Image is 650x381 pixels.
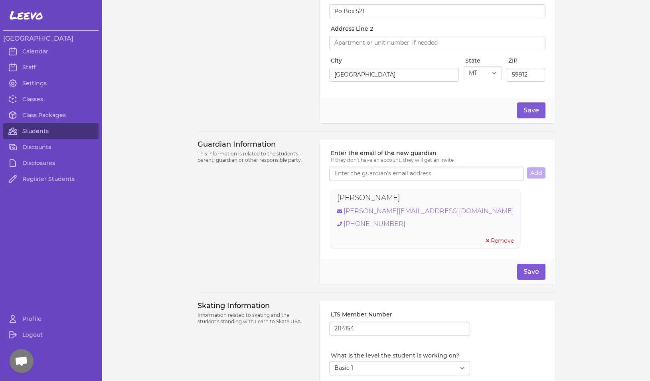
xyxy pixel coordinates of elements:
div: Open chat [10,349,34,373]
label: State [465,57,502,65]
label: Enter the email of the new guardian [331,149,545,157]
p: If they don't have an account, they will get an invite. [331,157,545,163]
h3: [GEOGRAPHIC_DATA] [3,34,99,43]
a: Calendar [3,43,99,59]
h3: Guardian Information [198,139,310,149]
a: Register Students [3,171,99,187]
button: Save [517,102,545,118]
a: [PERSON_NAME][EMAIL_ADDRESS][DOMAIN_NAME] [337,206,514,216]
label: Address Line 2 [331,25,545,33]
p: This information is related to the student's parent, guardian or other responsible party. [198,151,310,163]
input: Enter the guardian's email address. [329,167,524,181]
label: What is the level the student is working on? [331,352,470,359]
a: Settings [3,75,99,91]
a: Profile [3,311,99,327]
a: Discounts [3,139,99,155]
a: Students [3,123,99,139]
span: Remove [491,237,514,245]
button: Save [517,264,545,280]
button: Remove [486,237,514,245]
label: ZIP [508,57,545,65]
span: Leevo [10,8,43,22]
label: LTS Member Number [331,310,470,318]
a: Disclosures [3,155,99,171]
a: Staff [3,59,99,75]
input: LTS or USFSA number [329,322,470,336]
button: Add [527,167,545,179]
a: Logout [3,327,99,343]
input: Start typing your address... [329,4,545,19]
label: City [331,57,459,65]
input: Apartment or unit number, if needed [329,36,545,50]
a: Class Packages [3,107,99,123]
p: [PERSON_NAME] [337,192,400,203]
a: Classes [3,91,99,107]
a: [PHONE_NUMBER] [337,219,514,229]
h3: Skating Information [198,301,310,310]
p: Information related to skating and the student's standing with Learn to Skate USA. [198,312,310,325]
